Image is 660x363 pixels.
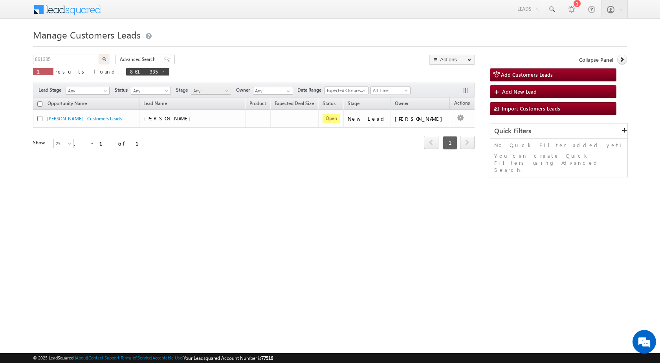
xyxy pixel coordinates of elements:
[191,87,229,94] span: Any
[176,87,191,94] span: Stage
[370,87,411,94] a: All Time
[44,99,91,109] a: Opportunity Name
[502,105,560,112] span: Import Customers Leads
[88,355,119,360] a: Contact Support
[297,87,324,94] span: Date Range
[325,87,366,94] span: Expected Closure Date
[143,115,195,122] span: [PERSON_NAME]
[460,136,475,149] a: next
[490,123,627,139] div: Quick Filters
[131,87,169,94] span: Any
[54,140,75,147] span: 25
[429,55,475,64] button: Actions
[37,101,42,107] input: Check all records
[424,136,438,149] a: prev
[121,355,151,360] a: Terms of Service
[131,87,171,95] a: Any
[37,68,49,75] span: 1
[502,88,537,95] span: Add New Lead
[66,87,110,95] a: Any
[66,87,107,94] span: Any
[47,116,122,122] a: [PERSON_NAME] - Customers Leads
[319,99,339,109] a: Status
[76,355,87,360] a: About
[371,87,408,94] span: All Time
[494,142,623,149] p: No Quick Filter added yet!
[55,68,118,75] span: results found
[102,57,106,61] img: Search
[348,100,359,106] span: Stage
[48,100,87,106] span: Opportunity Name
[236,87,253,94] span: Owner
[33,139,47,146] div: Show
[33,28,141,41] span: Manage Customers Leads
[395,100,409,106] span: Owner
[253,87,293,95] input: Type to Search
[501,71,553,78] span: Add Customers Leads
[450,99,474,109] span: Actions
[152,355,182,360] a: Acceptable Use
[115,87,131,94] span: Status
[323,114,340,123] span: Open
[494,152,623,173] p: You can create Quick Filters using Advanced Search.
[53,139,74,148] a: 25
[72,139,148,148] div: 1 - 1 of 1
[183,355,273,361] span: Your Leadsquared Account Number is
[130,68,158,75] span: 861335
[282,87,292,95] a: Show All Items
[249,100,266,106] span: Product
[579,56,613,63] span: Collapse Panel
[395,115,446,122] div: [PERSON_NAME]
[120,56,158,63] span: Advanced Search
[324,87,368,94] a: Expected Closure Date
[275,100,314,106] span: Expected Deal Size
[443,136,457,149] span: 1
[271,99,318,109] a: Expected Deal Size
[139,99,171,109] span: Lead Name
[33,354,273,362] span: © 2025 LeadSquared | | | | |
[38,87,64,94] span: Lead Stage
[261,355,273,361] span: 77516
[348,115,387,122] div: New Lead
[344,99,363,109] a: Stage
[191,87,231,95] a: Any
